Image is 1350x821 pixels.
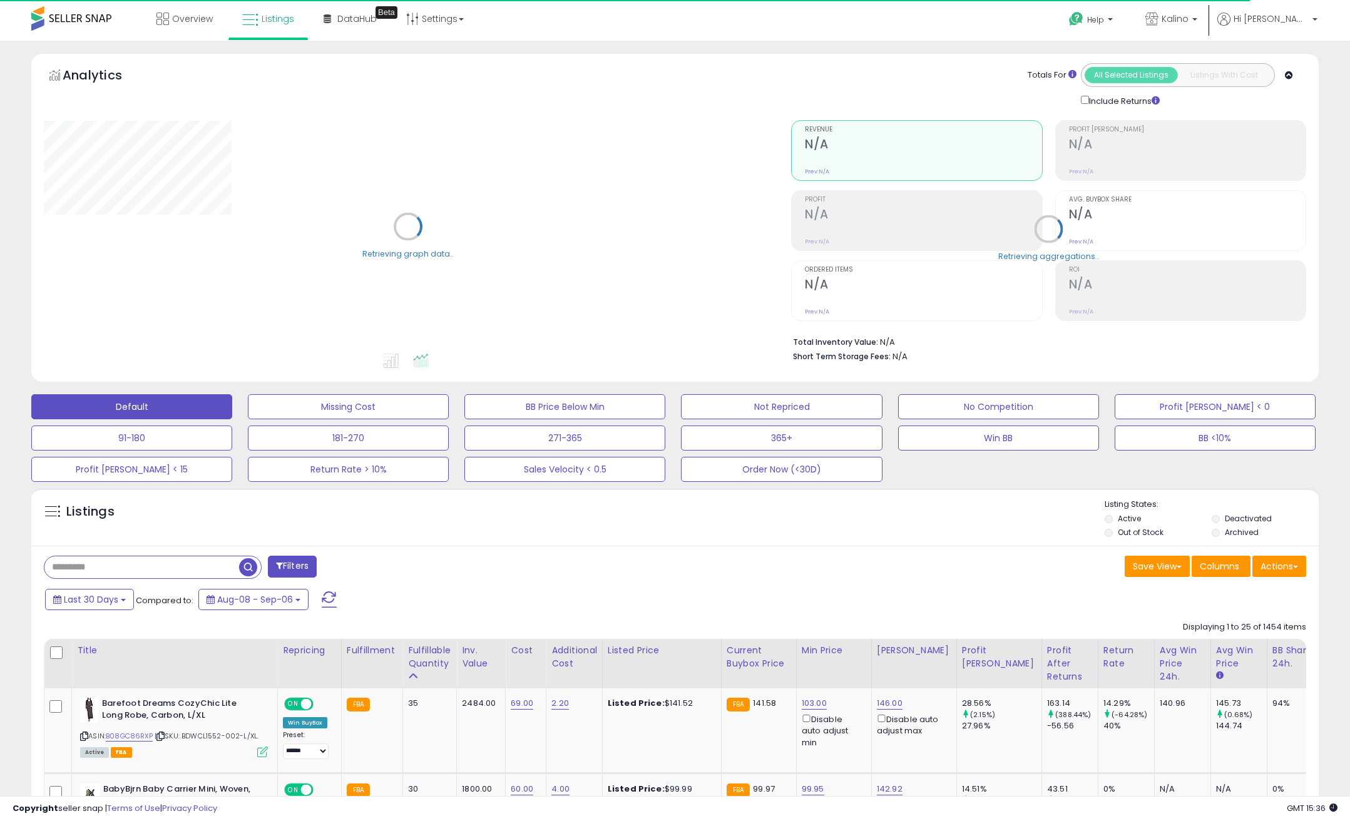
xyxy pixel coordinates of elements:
div: 40% [1103,720,1154,732]
div: 28.56% [962,698,1041,709]
strong: Copyright [13,802,58,814]
div: BB Share 24h. [1272,644,1318,670]
div: $141.52 [608,698,712,709]
button: Default [31,394,232,419]
small: FBA [347,783,370,797]
span: OFF [312,699,332,710]
button: 365+ [681,426,882,451]
button: 181-270 [248,426,449,451]
span: Help [1087,14,1104,25]
div: [PERSON_NAME] [877,644,951,657]
button: BB <10% [1115,426,1316,451]
div: 163.14 [1047,698,1098,709]
label: Deactivated [1225,513,1272,524]
button: No Competition [898,394,1099,419]
button: Missing Cost [248,394,449,419]
span: 2025-10-7 15:36 GMT [1287,802,1337,814]
div: Disable auto adjust min [802,712,862,748]
i: Get Help [1068,11,1084,27]
div: 43.51 [1047,783,1098,795]
small: (2.15%) [970,710,995,720]
small: FBA [347,698,370,711]
button: Sales Velocity < 0.5 [464,457,665,482]
a: 2.20 [551,697,569,710]
span: All listings currently available for purchase on Amazon [80,747,109,758]
button: Last 30 Days [45,589,134,610]
a: 60.00 [511,783,533,795]
img: 31tC9WXkAyL._SL40_.jpg [80,698,99,723]
b: Listed Price: [608,697,665,709]
button: Win BB [898,426,1099,451]
div: Preset: [283,731,332,759]
a: 142.92 [877,783,903,795]
h5: Analytics [63,66,146,87]
div: Profit [PERSON_NAME] [962,644,1036,670]
div: 140.96 [1160,698,1201,709]
div: 0% [1272,783,1314,795]
button: Actions [1252,556,1306,577]
div: Totals For [1028,69,1076,81]
div: Listed Price [608,644,716,657]
div: Repricing [283,644,336,657]
div: Avg Win Price 24h. [1160,644,1205,683]
span: 141.58 [753,697,776,709]
div: 144.74 [1216,720,1267,732]
div: Tooltip anchor [376,6,397,19]
span: 99.97 [753,783,775,795]
small: (388.44%) [1055,710,1091,720]
a: Hi [PERSON_NAME] [1217,13,1317,41]
div: 27.96% [962,720,1041,732]
div: ASIN: [80,698,268,756]
div: Cost [511,644,541,657]
small: (0%) [1103,795,1121,805]
div: N/A [1160,783,1201,795]
div: N/A [1216,783,1257,795]
span: FBA [111,747,132,758]
div: Return Rate [1103,644,1149,670]
div: $99.99 [608,783,712,795]
button: Listings With Cost [1177,67,1271,83]
div: Win BuyBox [283,717,327,728]
small: (-64.28%) [1112,710,1147,720]
div: Disable auto adjust max [877,712,947,737]
a: B08GC86RXP [106,731,153,742]
div: Min Price [802,644,866,657]
b: Listed Price: [608,783,665,795]
div: 35 [408,698,447,709]
a: Terms of Use [107,802,160,814]
div: Retrieving aggregations.. [998,250,1099,262]
div: Fulfillable Quantity [408,644,451,670]
div: 2484.00 [462,698,496,709]
a: 4.00 [551,783,570,795]
span: OFF [312,785,332,795]
small: FBA [727,698,750,711]
span: ON [285,699,301,710]
button: BB Price Below Min [464,394,665,419]
span: Listings [262,13,294,25]
span: ON [285,785,301,795]
label: Active [1118,513,1141,524]
div: Inv. value [462,644,500,670]
div: 1800.00 [462,783,496,795]
div: Displaying 1 to 25 of 1454 items [1183,621,1306,633]
a: 99.95 [802,783,824,795]
label: Archived [1225,527,1259,538]
a: Help [1059,2,1125,41]
button: All Selected Listings [1085,67,1178,83]
span: Aug-08 - Sep-06 [217,593,293,606]
label: Out of Stock [1118,527,1163,538]
button: Return Rate > 10% [248,457,449,482]
div: 30 [408,783,447,795]
div: 14.29% [1103,698,1154,709]
span: Last 30 Days [64,593,118,606]
div: Include Returns [1071,93,1175,108]
a: 103.00 [802,697,827,710]
div: 14.51% [962,783,1041,795]
small: Avg Win Price. [1216,670,1224,681]
div: Current Buybox Price [727,644,791,670]
a: 146.00 [877,697,903,710]
button: Profit [PERSON_NAME] < 15 [31,457,232,482]
b: BabyBjrn Baby Carrier Mini, Woven, Dark Green [103,783,255,810]
button: Save View [1125,556,1190,577]
div: Avg Win Price [1216,644,1262,670]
